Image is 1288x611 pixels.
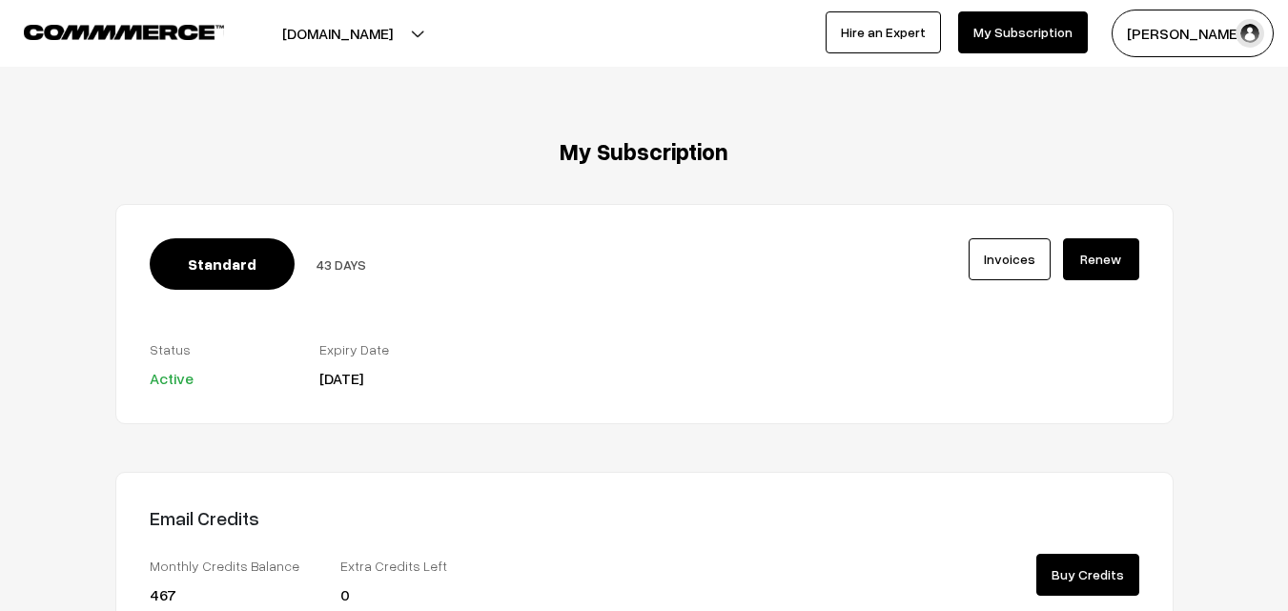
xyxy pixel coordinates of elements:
[317,256,366,273] span: 43 DAYS
[1036,554,1139,596] a: Buy Credits
[150,339,291,359] label: Status
[340,556,502,576] label: Extra Credits Left
[826,11,941,53] a: Hire an Expert
[150,556,312,576] label: Monthly Credits Balance
[319,369,363,388] span: [DATE]
[969,238,1051,280] a: Invoices
[1063,238,1139,280] a: Renew
[24,25,224,39] img: COMMMERCE
[150,506,630,529] h4: Email Credits
[150,369,194,388] span: Active
[319,339,460,359] label: Expiry Date
[24,19,191,42] a: COMMMERCE
[340,585,350,604] span: 0
[1236,19,1264,48] img: user
[958,11,1088,53] a: My Subscription
[115,138,1174,166] h3: My Subscription
[1112,10,1274,57] button: [PERSON_NAME]
[150,238,295,290] span: Standard
[150,585,176,604] span: 467
[215,10,460,57] button: [DOMAIN_NAME]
